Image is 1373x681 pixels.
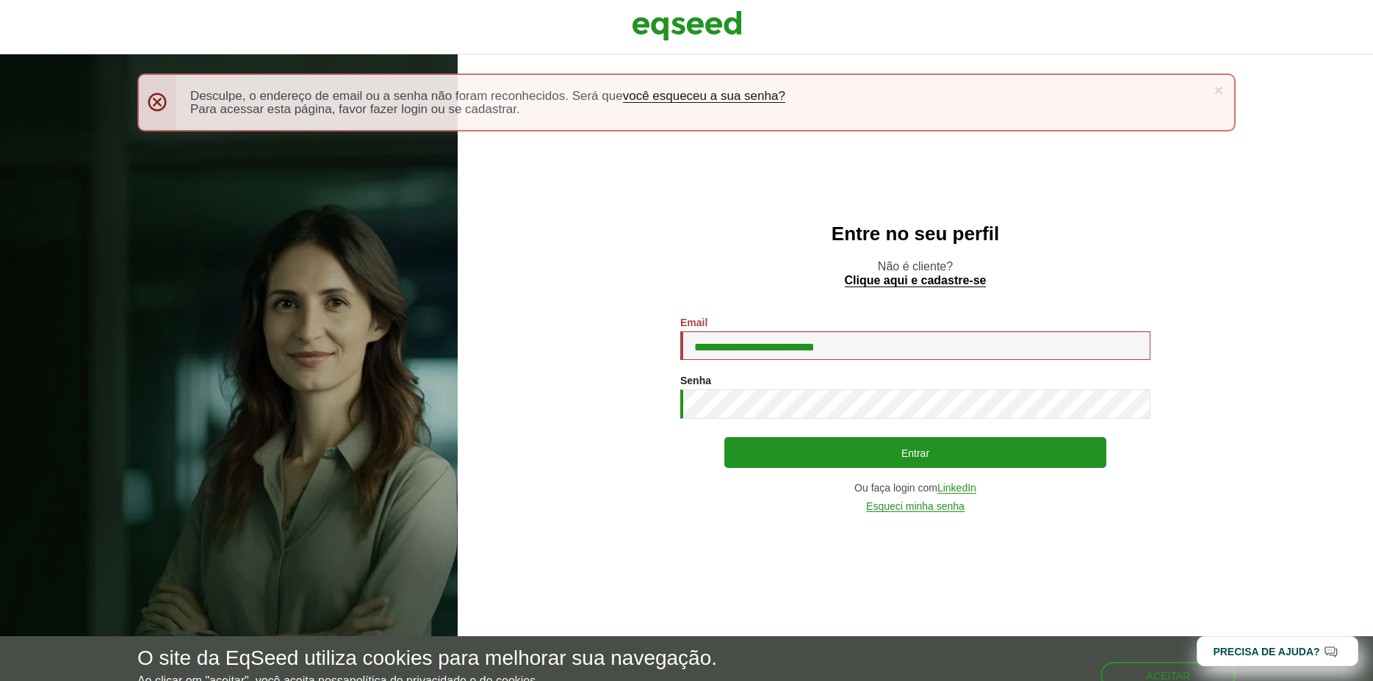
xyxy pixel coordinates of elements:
[680,317,707,328] label: Email
[724,437,1106,468] button: Entrar
[487,259,1344,287] p: Não é cliente?
[623,90,785,103] a: você esqueceu a sua senha?
[190,103,1205,115] li: Para acessar esta página, favor fazer login ou se cadastrar.
[845,275,987,287] a: Clique aqui e cadastre-se
[680,375,711,386] label: Senha
[937,483,976,494] a: LinkedIn
[487,223,1344,245] h2: Entre no seu perfil
[632,7,742,44] img: EqSeed Logo
[1214,82,1223,98] a: ×
[680,483,1150,494] div: Ou faça login com
[190,90,1205,103] li: Desculpe, o endereço de email ou a senha não foram reconhecidos. Será que
[137,647,717,670] h5: O site da EqSeed utiliza cookies para melhorar sua navegação.
[866,501,965,512] a: Esqueci minha senha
